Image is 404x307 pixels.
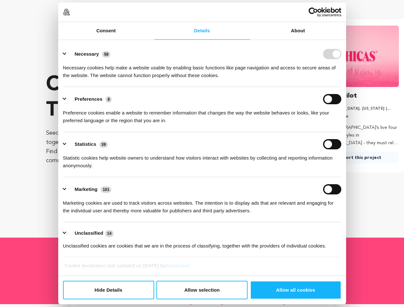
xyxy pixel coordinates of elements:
[63,237,341,250] div: Unclassified cookies are cookies that we are in the process of classifying, together with the pro...
[106,96,112,103] span: 8
[63,149,341,169] div: Statistic cookies help website owners to understand how visitors interact with websites by collec...
[63,194,341,215] div: Marketing cookies are used to track visitors across websites. The intention is to display ads tha...
[75,96,102,102] label: Preferences
[63,229,117,237] button: Unclassified (14)
[63,59,341,79] div: Necessary cookies help make a website usable by enabling basic functions like page navigation and...
[105,230,114,237] span: 14
[63,9,70,16] img: logo
[102,51,110,58] span: 58
[285,7,341,17] a: Usercentrics Cookiebot - opens in a new window
[101,186,111,193] span: 101
[63,184,115,194] button: Marketing (101)
[63,139,112,149] button: Statistics (39)
[46,72,185,123] p: Crowdfunding that .
[99,141,108,148] span: 39
[156,281,248,299] button: Allow selection
[63,281,154,299] button: Hide Details
[46,129,185,165] p: Seed&Spark is where creators and audiences work together to bring incredible new projects to life...
[317,26,399,87] img: CHICAS Pilot image
[317,106,399,111] p: [GEOGRAPHIC_DATA], [US_STATE] | Series
[250,281,341,299] button: Allow all cookies
[317,152,399,163] a: Support this project
[166,263,190,268] a: Cookiebot
[250,22,346,40] a: About
[75,141,96,147] label: Statistics
[317,114,399,119] p: Comedy, Drama
[60,262,344,274] div: Cookie declaration last updated on [DATE] by
[317,124,399,147] p: Four [DEMOGRAPHIC_DATA]’s live four different lifestyles in [GEOGRAPHIC_DATA] - they must rely on...
[58,22,154,40] a: Consent
[75,51,99,57] label: Necessary
[63,94,116,104] button: Preferences (8)
[154,22,250,40] a: Details
[63,104,341,124] div: Preference cookies enable a website to remember information that changes the way the website beha...
[75,186,98,192] label: Marketing
[63,49,115,59] button: Necessary (58)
